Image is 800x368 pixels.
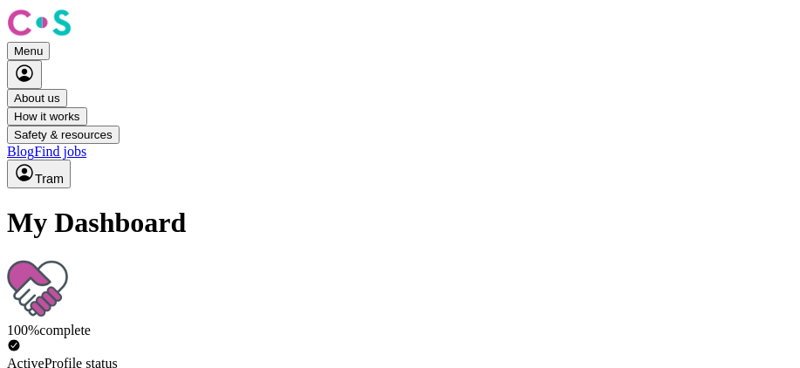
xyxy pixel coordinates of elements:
a: Careseekers logo [7,26,72,41]
img: Careseekers logo [7,7,72,38]
button: My Account [7,160,71,188]
span: Tram [35,172,64,186]
h1: My Dashboard [7,207,793,239]
button: My Account [7,60,42,89]
span: 100 % [7,323,39,337]
a: Blog [7,144,34,159]
span: complete [39,323,91,337]
a: Find jobs [34,144,86,159]
button: How it works [7,107,87,126]
button: Safety & resources [7,126,120,144]
div: Profile completeness: 100% [7,323,793,338]
button: Menu [7,42,50,60]
button: About us [7,89,67,107]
